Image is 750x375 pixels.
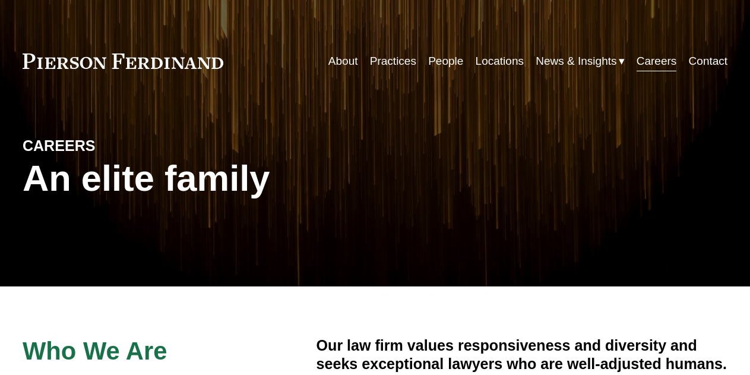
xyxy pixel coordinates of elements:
[23,337,167,365] span: Who We Are
[536,50,624,73] a: folder dropdown
[328,50,358,73] a: About
[23,137,199,156] h4: CAREERS
[428,50,463,73] a: People
[370,50,416,73] a: Practices
[476,50,524,73] a: Locations
[637,50,677,73] a: Careers
[23,157,375,199] h1: An elite family
[536,51,616,71] span: News & Insights
[689,50,728,73] a: Contact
